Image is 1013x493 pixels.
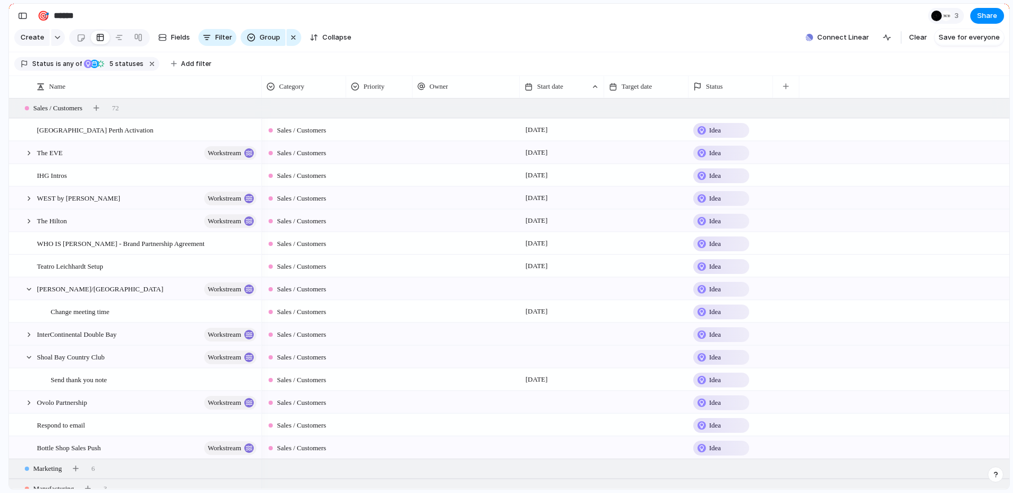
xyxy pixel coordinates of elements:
[204,396,256,410] button: workstream
[523,237,550,250] span: [DATE]
[523,124,550,136] span: [DATE]
[706,81,723,92] span: Status
[709,420,721,431] span: Idea
[91,463,95,474] span: 6
[204,350,256,364] button: workstream
[277,261,326,272] span: Sales / Customers
[939,32,1000,43] span: Save for everyone
[954,11,962,21] span: 3
[909,32,927,43] span: Clear
[37,396,87,408] span: Ovolo Partnership
[277,443,326,453] span: Sales / Customers
[37,169,67,181] span: IHG Intros
[37,441,101,453] span: Bottle Shop Sales Push
[277,125,326,136] span: Sales / Customers
[37,328,117,340] span: InterContinental Double Bay
[817,32,869,43] span: Connect Linear
[277,352,326,363] span: Sales / Customers
[523,260,550,272] span: [DATE]
[83,58,146,70] button: 5 statuses
[709,148,721,158] span: Idea
[523,214,550,227] span: [DATE]
[35,7,52,24] button: 🎯
[208,395,241,410] span: workstream
[709,375,721,385] span: Idea
[277,375,326,385] span: Sales / Customers
[33,103,82,113] span: Sales / Customers
[305,29,356,46] button: Collapse
[241,29,285,46] button: Group
[208,327,241,342] span: workstream
[54,58,84,70] button: isany of
[523,192,550,204] span: [DATE]
[709,284,721,295] span: Idea
[277,216,326,226] span: Sales / Customers
[277,420,326,431] span: Sales / Customers
[709,307,721,317] span: Idea
[537,81,563,92] span: Start date
[709,443,721,453] span: Idea
[181,59,212,69] span: Add filter
[204,441,256,455] button: workstream
[523,146,550,159] span: [DATE]
[709,239,721,249] span: Idea
[171,32,190,43] span: Fields
[198,29,236,46] button: Filter
[622,81,652,92] span: Target date
[709,261,721,272] span: Idea
[709,193,721,204] span: Idea
[106,59,144,69] span: statuses
[208,191,241,206] span: workstream
[709,352,721,363] span: Idea
[208,282,241,297] span: workstream
[37,214,67,226] span: The Hilton
[37,124,154,136] span: [GEOGRAPHIC_DATA] Perth Activation
[204,282,256,296] button: workstream
[277,239,326,249] span: Sales / Customers
[51,373,107,385] span: Send thank you note
[429,81,448,92] span: Owner
[165,56,218,71] button: Add filter
[277,284,326,295] span: Sales / Customers
[260,32,280,43] span: Group
[56,59,61,69] span: is
[112,103,119,113] span: 72
[37,282,163,295] span: [PERSON_NAME]/[GEOGRAPHIC_DATA]
[208,441,241,456] span: workstream
[49,81,65,92] span: Name
[801,30,873,45] button: Connect Linear
[208,350,241,365] span: workstream
[523,305,550,318] span: [DATE]
[977,11,997,21] span: Share
[322,32,351,43] span: Collapse
[277,170,326,181] span: Sales / Customers
[33,463,62,474] span: Marketing
[37,260,103,272] span: Teatro Leichhardt Setup
[21,32,44,43] span: Create
[709,397,721,408] span: Idea
[37,237,205,249] span: WHO IS [PERSON_NAME] - Brand Partnership Agreement
[709,170,721,181] span: Idea
[215,32,232,43] span: Filter
[709,329,721,340] span: Idea
[709,216,721,226] span: Idea
[37,8,49,23] div: 🎯
[970,8,1004,24] button: Share
[106,60,115,68] span: 5
[905,29,931,46] button: Clear
[709,125,721,136] span: Idea
[14,29,50,46] button: Create
[208,214,241,229] span: workstream
[277,148,326,158] span: Sales / Customers
[37,146,63,158] span: The EVE
[51,305,109,317] span: Change meeting time
[37,419,85,431] span: Respond to email
[154,29,194,46] button: Fields
[204,146,256,160] button: workstream
[277,397,326,408] span: Sales / Customers
[277,193,326,204] span: Sales / Customers
[37,192,120,204] span: WEST by [PERSON_NAME]
[279,81,304,92] span: Category
[364,81,385,92] span: Priority
[37,350,104,363] span: Shoal Bay Country Club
